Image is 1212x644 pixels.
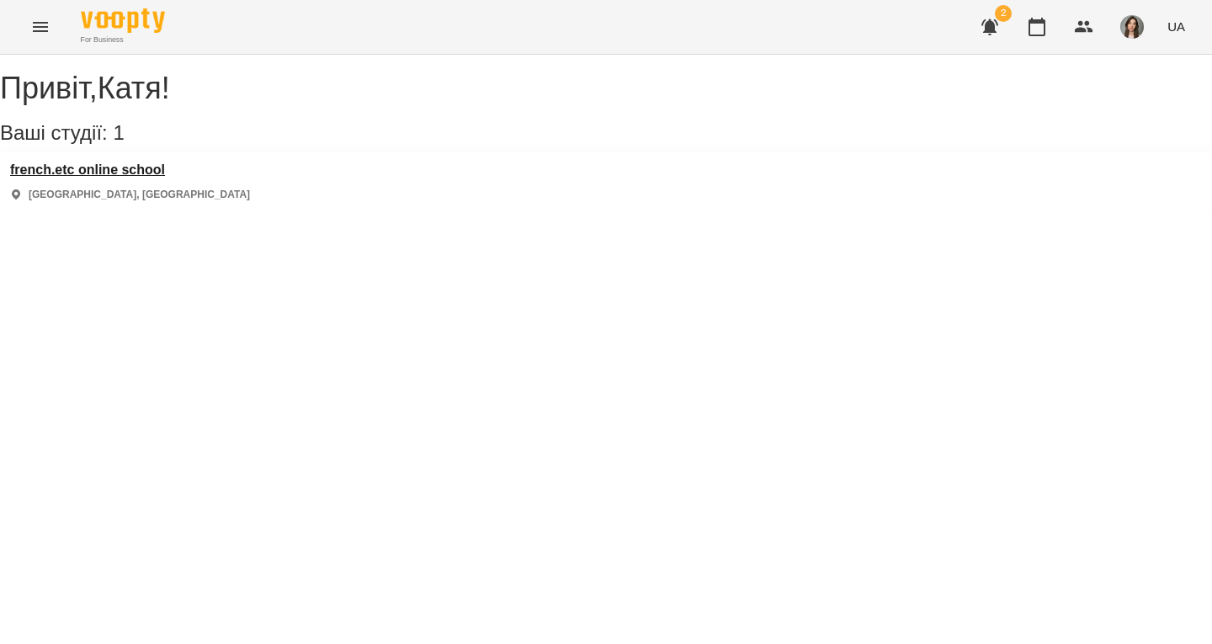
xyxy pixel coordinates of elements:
button: UA [1161,11,1192,42]
span: 1 [113,121,124,144]
span: 2 [995,5,1012,22]
span: UA [1167,18,1185,35]
p: [GEOGRAPHIC_DATA], [GEOGRAPHIC_DATA] [29,188,250,202]
img: b4b2e5f79f680e558d085f26e0f4a95b.jpg [1120,15,1144,39]
img: Voopty Logo [81,8,165,33]
a: french.etc online school [10,162,250,178]
span: For Business [81,35,165,45]
button: Menu [20,7,61,47]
